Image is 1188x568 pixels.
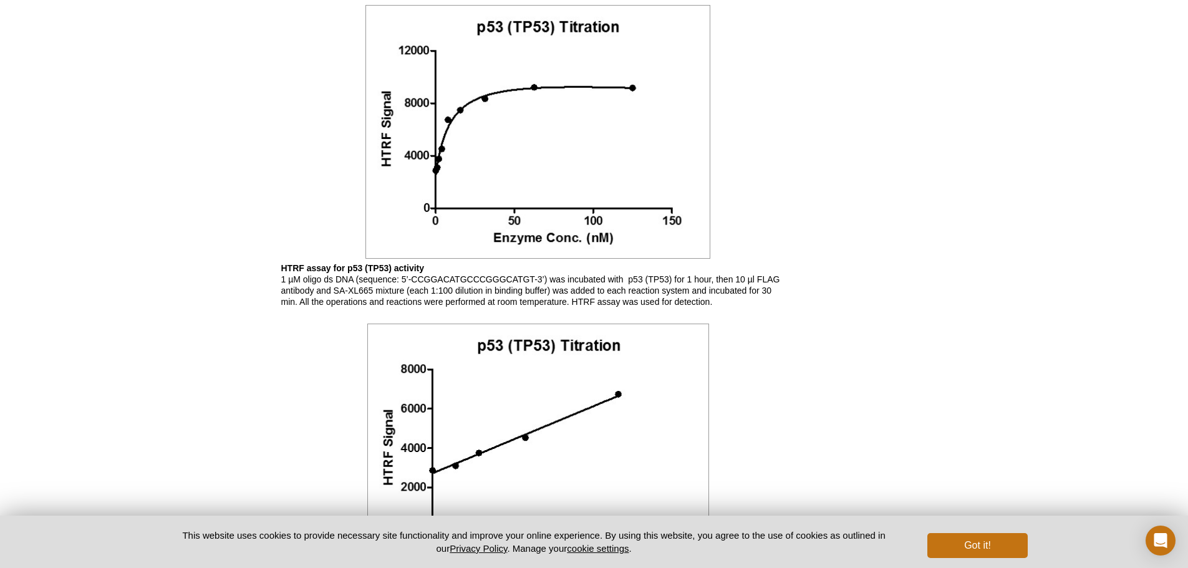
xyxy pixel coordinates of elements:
[281,263,425,273] b: HTRF assay for p53 (TP53) activity
[161,529,907,555] p: This website uses cookies to provide necessary site functionality and improve your online experie...
[1146,526,1176,556] div: Open Intercom Messenger
[365,5,710,259] img: HTRF assay for p53 (TP53) activity
[281,262,795,307] p: 1 µM oligo ds DNA (sequence: 5’-CCGGACATGCCCGGGCATGT-3’) was incubated with p53 (TP53) for 1 hour...
[567,543,629,554] button: cookie settings
[450,543,507,554] a: Privacy Policy
[927,533,1027,558] button: Got it!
